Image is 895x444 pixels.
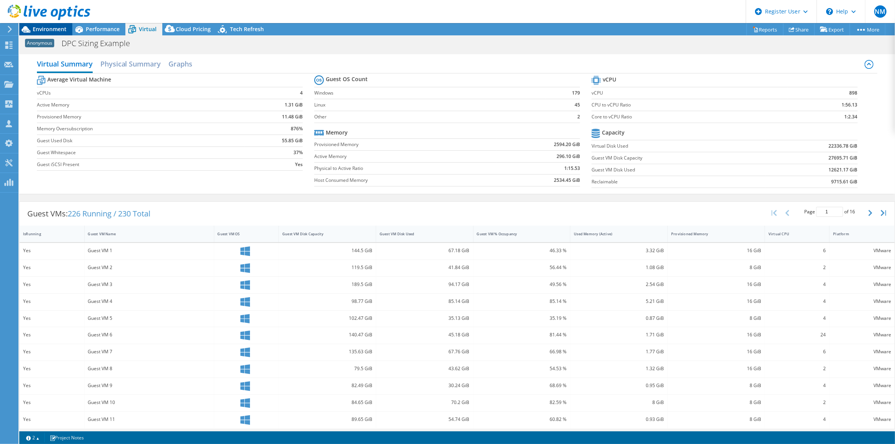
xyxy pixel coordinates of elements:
div: 4 [768,314,826,323]
div: 1.71 GiB [574,331,664,339]
div: 2 [768,263,826,272]
b: 27695.71 GiB [829,154,858,162]
div: Virtual CPU [768,231,817,236]
div: Guest VM 3 [88,280,210,289]
div: VMware [833,314,891,323]
div: VMware [833,297,891,306]
div: 89.65 GiB [282,415,372,424]
div: Guest VM 5 [88,314,210,323]
div: VMware [833,348,891,356]
div: Guest VM 1 [88,246,210,255]
div: 70.2 GiB [380,398,470,407]
a: Reports [747,23,783,35]
b: 1:2.34 [845,113,858,121]
svg: \n [826,8,833,15]
div: 67.18 GiB [380,246,470,255]
h2: Virtual Summary [37,56,93,73]
label: Reclaimable [592,178,765,186]
b: 9715.61 GiB [832,178,858,186]
b: 55.85 GiB [282,137,303,145]
div: VMware [833,415,891,424]
div: 85.14 GiB [380,297,470,306]
div: Guest VM 6 [88,331,210,339]
div: 98.77 GiB [282,297,372,306]
span: Tech Refresh [230,25,264,33]
div: 2 [768,364,826,373]
div: VMware [833,263,891,272]
div: 0.93 GiB [574,415,664,424]
div: 81.44 % [477,331,567,339]
a: More [850,23,885,35]
label: CPU to vCPU Ratio [592,101,788,109]
span: Cloud Pricing [176,25,211,33]
div: Yes [23,348,81,356]
label: Provisioned Memory [37,113,245,121]
div: Guest VM OS [218,231,266,236]
div: 49.56 % [477,280,567,289]
label: Host Consumed Memory [314,176,497,184]
div: 85.14 % [477,297,567,306]
div: 4 [768,297,826,306]
b: 45 [575,101,580,109]
h1: DPC Sizing Example [58,39,142,48]
div: Guest VM % Occupancy [477,231,558,236]
div: Yes [23,398,81,407]
div: 16 GiB [671,331,761,339]
div: 4 [768,280,826,289]
div: IsRunning [23,231,72,236]
div: 0.95 GiB [574,381,664,390]
div: 4 [768,415,826,424]
div: 102.47 GiB [282,314,372,323]
div: 2 [768,398,826,407]
div: 1.77 GiB [574,348,664,356]
div: Guest VM 11 [88,415,210,424]
span: Performance [86,25,120,33]
div: 8 GiB [671,263,761,272]
label: Guest VM Disk Capacity [592,154,765,162]
div: 16 GiB [671,246,761,255]
span: Environment [33,25,67,33]
div: 66.98 % [477,348,567,356]
b: Average Virtual Machine [47,76,111,83]
div: 1.32 GiB [574,364,664,373]
div: 3.32 GiB [574,246,664,255]
label: Linux [314,101,545,109]
div: 94.17 GiB [380,280,470,289]
div: Yes [23,331,81,339]
h2: Graphs [169,56,193,72]
div: 54.53 % [477,364,567,373]
a: Share [783,23,815,35]
b: Yes [295,161,303,168]
span: Virtual [139,25,157,33]
div: Guest VM 2 [88,263,210,272]
label: Memory Oversubscription [37,125,245,133]
div: Guest VM Disk Capacity [282,231,363,236]
h2: Physical Summary [100,56,161,72]
div: Guest VM 9 [88,381,210,390]
div: 16 GiB [671,364,761,373]
label: Active Memory [314,153,497,160]
div: 8 GiB [671,314,761,323]
div: 84.65 GiB [282,398,372,407]
label: Virtual Disk Used [592,142,765,150]
div: VMware [833,246,891,255]
b: 1:15.53 [564,165,580,172]
label: vCPUs [37,89,245,97]
b: Capacity [602,129,625,136]
b: 1:56.13 [842,101,858,109]
div: Yes [23,381,81,390]
div: 8 GiB [671,398,761,407]
div: 16 GiB [671,348,761,356]
div: Yes [23,263,81,272]
div: 189.5 GiB [282,280,372,289]
div: 82.59 % [477,398,567,407]
div: 60.82 % [477,415,567,424]
div: 35.19 % [477,314,567,323]
label: Guest VM Disk Used [592,166,765,174]
a: Export [814,23,850,35]
div: 135.63 GiB [282,348,372,356]
div: 119.5 GiB [282,263,372,272]
b: Memory [326,129,348,136]
b: Guest OS Count [326,75,368,83]
div: 54.74 GiB [380,415,470,424]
